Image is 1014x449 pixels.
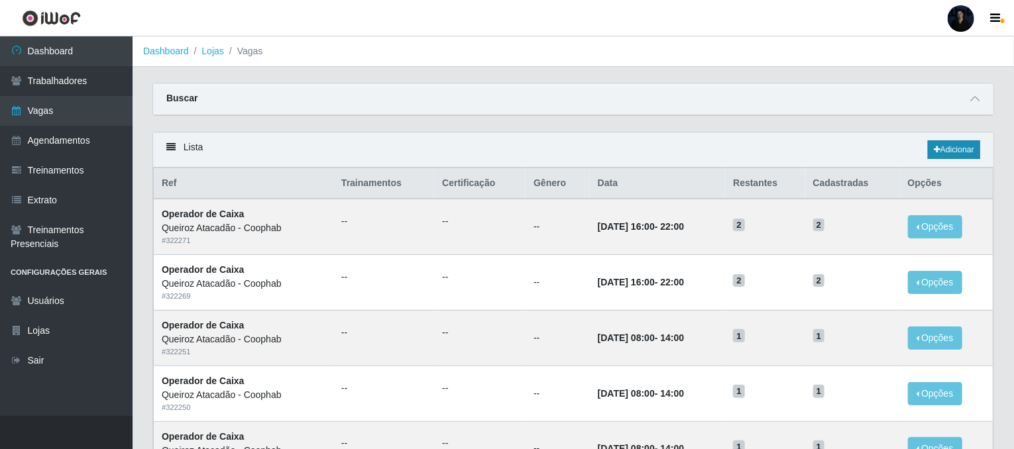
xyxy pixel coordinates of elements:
a: Adicionar [928,140,980,159]
td: -- [526,199,590,254]
span: 1 [813,329,825,342]
li: Vagas [224,44,263,58]
td: -- [526,310,590,366]
img: CoreUI Logo [22,10,81,26]
strong: Buscar [166,93,197,103]
strong: Operador de Caixa [162,209,245,219]
th: Ref [154,168,334,199]
th: Gênero [526,168,590,199]
span: 2 [733,219,745,232]
ul: -- [442,270,518,284]
ul: -- [442,326,518,340]
div: Lista [153,132,993,168]
th: Restantes [725,168,805,199]
div: Queiroz Atacadão - Coophab [162,277,325,291]
ul: -- [442,381,518,395]
span: 2 [813,219,825,232]
button: Opções [908,382,962,405]
nav: breadcrumb [133,36,1014,67]
strong: Operador de Caixa [162,431,245,442]
span: 1 [813,385,825,398]
button: Opções [908,271,962,294]
strong: Operador de Caixa [162,320,245,330]
time: [DATE] 16:00 [598,277,655,287]
div: # 322251 [162,346,325,358]
th: Trainamentos [333,168,434,199]
strong: - [598,388,684,399]
td: -- [526,366,590,421]
div: # 322269 [162,291,325,302]
ul: -- [341,270,426,284]
button: Opções [908,326,962,350]
div: Queiroz Atacadão - Coophab [162,332,325,346]
th: Data [590,168,725,199]
ul: -- [341,326,426,340]
span: 1 [733,329,745,342]
a: Dashboard [143,46,189,56]
th: Opções [900,168,993,199]
span: 2 [733,274,745,287]
strong: - [598,332,684,343]
div: Queiroz Atacadão - Coophab [162,221,325,235]
strong: Operador de Caixa [162,264,245,275]
ul: -- [341,381,426,395]
time: 22:00 [660,277,684,287]
div: # 322250 [162,402,325,413]
strong: - [598,221,684,232]
a: Lojas [201,46,223,56]
button: Opções [908,215,962,238]
span: 1 [733,385,745,398]
time: [DATE] 08:00 [598,332,655,343]
strong: - [598,277,684,287]
th: Cadastradas [805,168,900,199]
strong: Operador de Caixa [162,375,245,386]
time: 14:00 [660,332,684,343]
time: 22:00 [660,221,684,232]
ul: -- [341,215,426,228]
th: Certificação [434,168,526,199]
span: 2 [813,274,825,287]
time: 14:00 [660,388,684,399]
td: -- [526,255,590,311]
time: [DATE] 08:00 [598,388,655,399]
ul: -- [442,215,518,228]
div: Queiroz Atacadão - Coophab [162,388,325,402]
time: [DATE] 16:00 [598,221,655,232]
div: # 322271 [162,235,325,246]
